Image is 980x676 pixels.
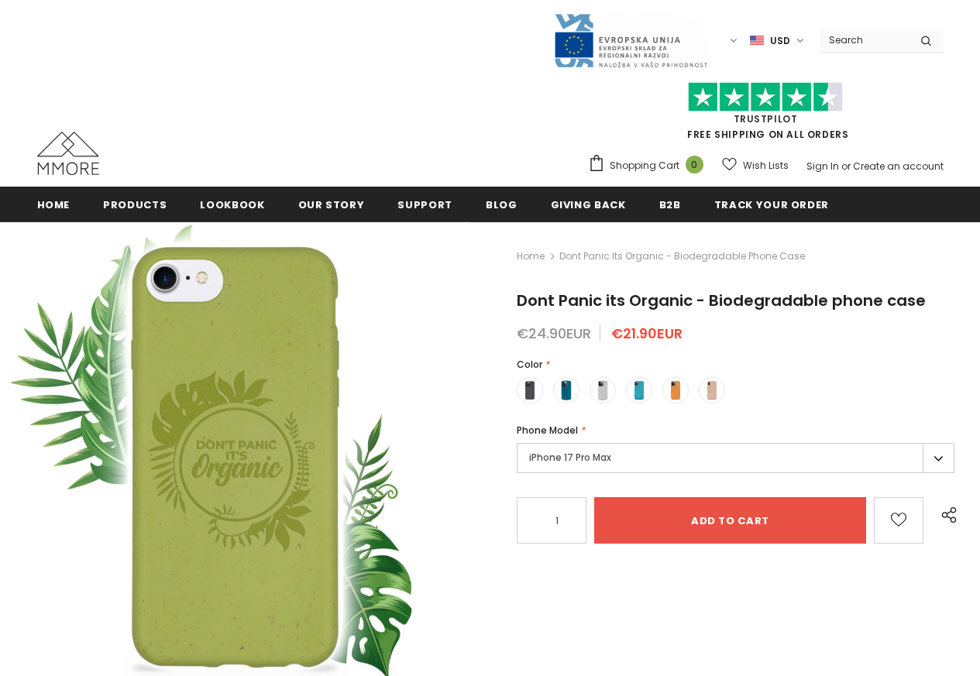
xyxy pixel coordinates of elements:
span: Dont Panic its Organic - Biodegradable phone case [517,290,926,311]
input: Add to cart [594,497,866,544]
a: Lookbook [200,187,264,221]
a: Track your order [714,187,829,221]
input: Search Site [820,29,909,51]
span: 0 [686,156,703,173]
a: Home [517,247,545,266]
span: Phone Model [517,424,578,437]
span: or [841,160,851,173]
span: Giving back [551,197,626,212]
span: support [397,197,452,212]
span: €21.90EUR [611,324,683,343]
span: Our Story [298,197,365,212]
span: Lookbook [200,197,264,212]
span: FREE SHIPPING ON ALL ORDERS [588,89,944,141]
a: Javni Razpis [553,33,708,46]
span: €24.90EUR [517,324,591,343]
span: Products [103,197,167,212]
span: Shopping Cart [610,158,679,173]
a: Home [37,187,70,221]
span: B2B [659,197,681,212]
a: Create an account [853,160,944,173]
a: support [397,187,452,221]
a: Our Story [298,187,365,221]
img: Javni Razpis [553,12,708,69]
a: Products [103,187,167,221]
a: B2B [659,187,681,221]
span: Blog [486,197,518,212]
span: Wish Lists [743,158,789,173]
a: Giving back [551,187,626,221]
span: Home [37,197,70,212]
label: iPhone 17 Pro Max [517,443,954,473]
span: Color [517,358,542,371]
a: Shopping Cart 0 [588,154,711,177]
a: Trustpilot [734,112,798,125]
img: USD [750,34,764,47]
img: Trust Pilot Stars [688,82,843,112]
a: Wish Lists [722,152,789,179]
a: Blog [486,187,518,221]
span: Dont Panic its Organic - Biodegradable phone case [559,247,805,266]
a: Sign In [806,160,839,173]
img: MMORE Cases [37,132,99,175]
span: USD [770,33,790,49]
span: Track your order [714,197,829,212]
